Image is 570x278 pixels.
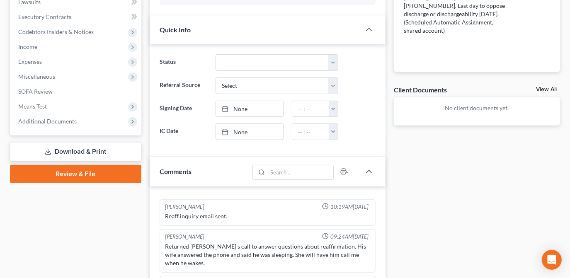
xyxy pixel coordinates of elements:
[18,28,94,35] span: Codebtors Insiders & Notices
[18,88,53,95] span: SOFA Review
[155,101,211,117] label: Signing Date
[536,87,557,92] a: View All
[160,167,192,175] span: Comments
[18,13,71,20] span: Executory Contracts
[268,165,334,179] input: Search...
[165,212,370,220] div: Reaff inquiry email sent.
[165,233,204,241] div: [PERSON_NAME]
[18,43,37,50] span: Income
[216,101,283,117] a: None
[330,233,369,241] span: 09:24AM[DATE]
[10,142,141,162] a: Download & Print
[12,10,141,24] a: Executory Contracts
[155,77,211,94] label: Referral Source
[165,203,204,211] div: [PERSON_NAME]
[394,85,447,94] div: Client Documents
[155,123,211,140] label: IC Date
[542,250,562,270] div: Open Intercom Messenger
[18,118,77,125] span: Additional Documents
[18,73,55,80] span: Miscellaneous
[18,103,47,110] span: Means Test
[165,242,370,267] div: Returned [PERSON_NAME]'s call to answer questions about reaffirmation. His wife answered the phon...
[155,54,211,71] label: Status
[18,58,42,65] span: Expenses
[292,124,329,140] input: -- : --
[400,104,553,112] p: No client documents yet.
[160,26,191,34] span: Quick Info
[10,165,141,183] a: Review & File
[292,101,329,117] input: -- : --
[330,203,369,211] span: 10:19AM[DATE]
[12,84,141,99] a: SOFA Review
[216,124,283,140] a: None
